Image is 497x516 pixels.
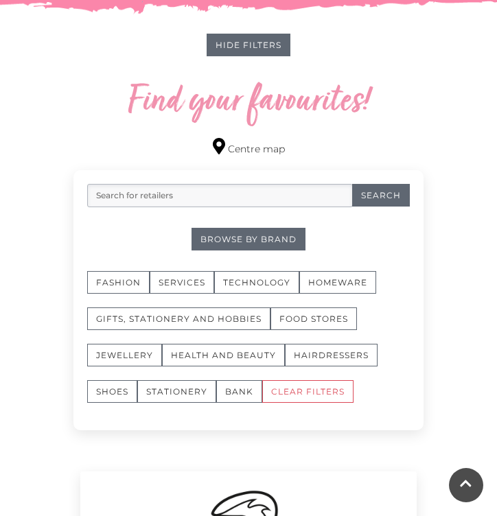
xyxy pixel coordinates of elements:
button: Bank [216,380,262,403]
button: Hairdressers [285,344,378,366]
button: Fashion [87,271,150,294]
a: Centre map [213,138,285,156]
button: Jewellery [87,344,162,366]
button: Gifts, Stationery and Hobbies [87,307,270,330]
button: Technology [214,271,299,294]
a: Jewellery [87,344,162,380]
a: Homeware [299,271,376,307]
a: Health and Beauty [162,344,285,380]
a: Food Stores [270,307,357,344]
button: Health and Beauty [162,344,285,366]
a: Shoes [87,380,137,417]
span: HIDE [216,40,240,50]
a: CLEAR FILTERS [262,380,354,417]
button: Shoes [87,380,137,403]
a: Fashion [87,271,150,307]
button: Homeware [299,271,376,294]
a: Technology [214,271,299,307]
button: Stationery [137,380,216,403]
h2: Find your favourites! [73,80,424,124]
button: Services [150,271,214,294]
a: Browse By Brand [192,228,305,250]
button: Food Stores [270,307,357,330]
button: HIDE FILTERS [207,34,290,56]
a: Hairdressers [285,344,378,380]
button: CLEAR FILTERS [262,380,354,403]
a: Services [150,271,214,307]
a: Bank [216,380,262,417]
button: Search [352,184,410,207]
input: Search for retailers [87,184,353,207]
a: Stationery [137,380,216,417]
a: Gifts, Stationery and Hobbies [87,307,270,344]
